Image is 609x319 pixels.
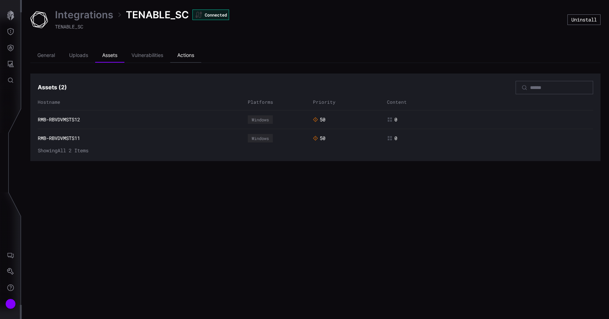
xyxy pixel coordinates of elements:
a: RMB-RBVDVMSTS11 [38,135,80,141]
li: Uploads [62,49,95,63]
h3: Assets ( 2 ) [38,84,67,91]
li: Assets [95,49,124,63]
button: Uninstall [567,14,601,25]
div: Content [387,99,593,105]
span: 0 [394,116,397,123]
span: 50 [320,135,325,141]
span: 50 [320,116,325,123]
a: Integrations [55,8,113,21]
div: Windows [252,117,269,122]
span: TENABLE_SC [126,8,189,21]
li: Actions [170,49,201,63]
span: 0 [394,135,397,141]
li: General [30,49,62,63]
div: Hostname [38,99,244,105]
div: Platforms [248,99,309,105]
div: Connected [192,9,229,20]
span: TENABLE_SC [55,23,83,30]
span: Items [74,147,88,154]
div: Priority [313,99,383,105]
div: Windows [252,136,269,140]
img: Tenable SC [30,11,48,28]
li: Vulnerabilities [124,49,170,63]
span: Showing All 2 [38,147,88,154]
a: RMB-RBVDVMSTS12 [38,116,80,123]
